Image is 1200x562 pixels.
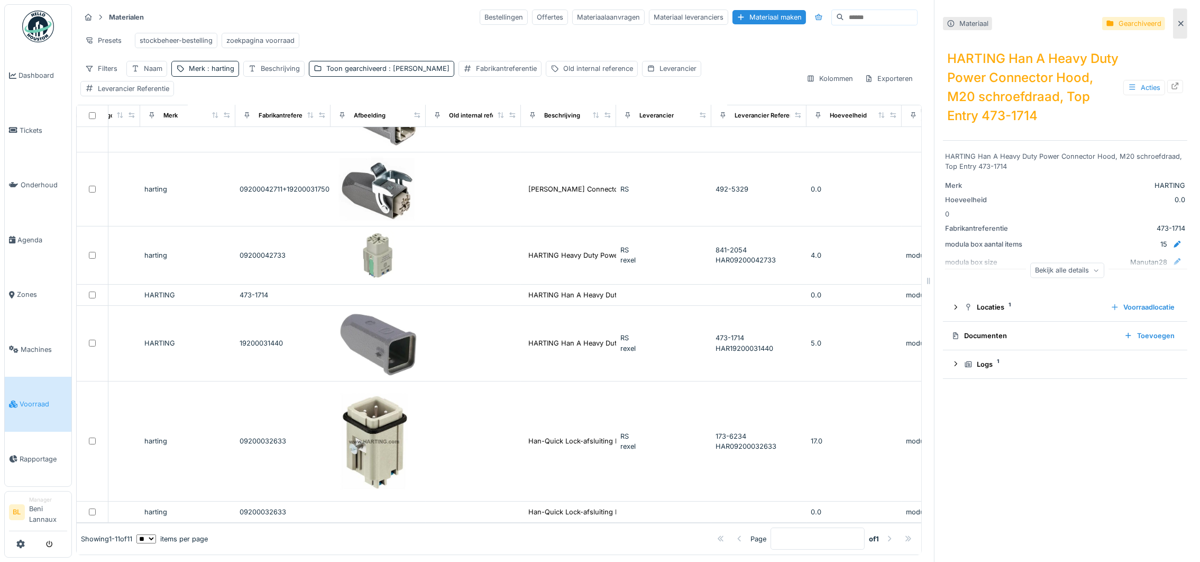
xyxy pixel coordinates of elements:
div: Leverancier Referentie [735,111,801,120]
div: Page [750,534,766,544]
img: Badge_color-CXgf-gQk.svg [22,11,54,42]
div: Bekijk alle details [1030,262,1104,278]
span: rexel [620,345,636,352]
div: Leverancier [659,64,697,74]
span: 841-2054 [716,246,747,254]
a: Machines [5,322,71,377]
div: Acties [1123,80,1165,95]
span: RS [620,246,629,254]
span: 173-6234 [716,432,746,440]
div: 4.0 [811,250,897,260]
img: HARTING Han 4A - Female - Quick Lock 0,5-2,5mm² ,Han4A-F-QL [335,231,422,279]
div: HARTING [144,290,231,300]
div: Leverancier Referentie [98,84,169,94]
strong: Materialen [105,12,148,22]
span: modula: 0.0 [906,291,945,299]
div: Han-Quick Lock-afsluiting Han 3A-M-QL Mannelijk... [528,436,700,446]
div: harting [144,507,231,517]
div: 473-1714 [240,290,326,300]
div: Materiaal leveranciers [649,10,728,25]
div: Merk [945,180,1024,191]
img: HARTING Connector Set, 4 Way, 10A, Female, Han A met beugel [335,157,422,222]
div: Gearchiveerd [1119,19,1161,29]
div: HARTING Han A Heavy Duty Power Connector Hood, M20 schroefdraad, Top Entry 473-1714 [943,45,1187,130]
div: 09200042711+19200031750 [240,184,326,194]
div: Han-Quick Lock-afsluiting Han 3A-M-QL Mannelijk [528,507,694,517]
span: : harting [205,65,234,72]
a: Onderhoud [5,158,71,213]
div: Fabrikantreferentie [945,223,1024,233]
div: 19200031440 [240,338,326,348]
div: items per page [136,534,208,544]
div: 09200032633 [240,507,326,517]
span: modula: 17.0 [906,437,946,445]
div: Merk [189,64,234,74]
div: Logs [964,359,1175,369]
div: Materiaal [959,19,988,29]
summary: DocumentenToevoegen [947,326,1183,346]
div: Old internal reference [449,111,512,120]
span: 492-5329 [716,185,748,193]
span: RS [620,185,629,193]
div: Offertes [532,10,568,25]
div: 09200042733 [240,250,326,260]
div: 5.0 [811,338,897,348]
a: Agenda [5,213,71,268]
img: harting Han-Quick Lock-afsluiting Han 3A-M-QL Mannelijk [335,386,422,497]
span: Voorraad [20,399,67,409]
div: Kolommen [802,71,858,86]
div: HARTING [1029,180,1185,191]
div: zoekpagina voorraad [226,35,295,46]
div: [PERSON_NAME] Connector Set, 4 Way, 10A, [DEMOGRAPHIC_DATA], Han ... [528,184,779,194]
span: 473-1714 [716,334,744,342]
span: : [PERSON_NAME] [387,65,450,72]
div: Presets [80,33,126,48]
div: 473-1714 [1029,223,1185,233]
span: HAR09200032633 [716,442,776,450]
div: HARTING Han A Heavy Duty Power Connector Hood, ... [528,290,709,300]
div: Old internal reference [563,64,633,74]
span: modula: 5.0 [906,339,945,347]
span: HAR09200042733 [716,256,776,264]
div: 0.0 [811,184,897,194]
div: Toon gearchiveerd [326,64,450,74]
div: Naam [144,64,162,74]
span: Machines [21,345,67,355]
span: Onderhoud [21,180,67,190]
summary: Logs1 [947,355,1183,374]
li: Beni Lannaux [29,496,67,529]
div: harting [144,184,231,194]
div: Hoeveelheid [945,195,1024,205]
span: Dashboard [19,70,67,80]
div: HARTING [144,338,231,348]
span: HAR19200031440 [716,345,773,352]
div: Leverancier [639,111,674,120]
div: Documenten [951,331,1116,341]
span: Tickets [20,125,67,135]
div: harting [144,436,231,446]
span: RS [620,334,629,342]
div: 0.0 [811,507,897,517]
span: modula: 4.0 [906,251,945,259]
a: BL ManagerBeni Lannaux [9,496,67,531]
div: stockbeheer-bestelling [140,35,213,46]
div: 0.0 [1029,195,1185,205]
div: 09200032633 [240,436,326,446]
span: rexel [620,256,636,264]
div: Beschrijving [261,64,300,74]
div: Locaties [964,302,1102,312]
div: 0.0 [811,290,897,300]
div: Toevoegen [1120,329,1179,343]
span: Rapportage [20,454,67,464]
span: modula: 0.0 [906,508,945,516]
div: Bestellingen [480,10,528,25]
div: HARTING Heavy Duty Power Connector Insert, 10A,... [528,250,701,260]
div: harting [144,250,231,260]
div: HARTING Han A Heavy Duty Power Connector Hood, ... [528,338,709,348]
img: HARTING Han A HOOD TOP ENTRY M 20 [335,310,422,377]
div: Showing 1 - 11 of 11 [81,534,132,544]
div: HARTING Han A Heavy Duty Power Connector Hood, M20 schroefdraad, Top Entry 473-1714 [945,151,1185,171]
div: Manager [29,496,67,504]
div: Filters [80,61,122,76]
div: Merk [163,111,178,120]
